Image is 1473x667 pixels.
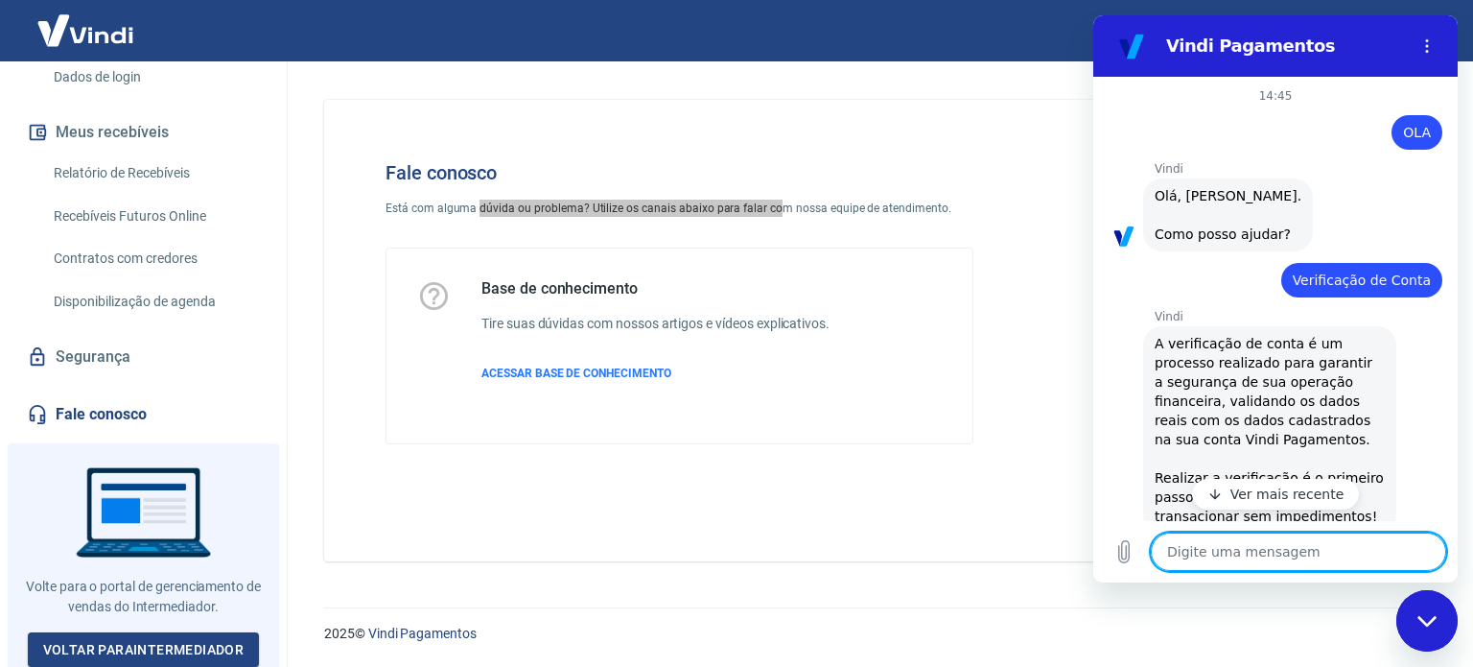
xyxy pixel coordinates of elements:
p: 2025 © [324,624,1427,644]
h5: Base de conhecimento [481,279,830,298]
p: Está com alguma dúvida ou problema? Utilize os canais abaixo para falar com nossa equipe de atend... [386,200,973,217]
iframe: Janela de mensagens [1093,15,1458,583]
a: Segurança [23,336,264,378]
a: ACESSAR BASE DE CONHECIMENTO [481,365,830,382]
a: Dados de login [46,58,264,97]
a: Contratos com credores [46,239,264,278]
span: ACESSAR BASE DE CONHECIMENTO [481,367,671,380]
iframe: Botão para iniciar a janela de mensagens, 1 mensagem não lida [1396,590,1458,652]
a: Fale conosco [23,393,264,436]
h4: Fale conosco [386,161,973,184]
a: Recebíveis Futuros Online [46,197,264,236]
img: Fale conosco [1055,131,1346,387]
button: Sair [1381,13,1450,49]
img: Vindi [23,1,148,60]
button: Meus recebíveis [23,111,264,154]
a: Disponibilização de agenda [46,282,264,322]
h6: Tire suas dúvidas com nossos artigos e vídeos explicativos. [481,314,830,334]
a: Vindi Pagamentos [368,626,477,641]
a: Relatório de Recebíveis [46,154,264,193]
